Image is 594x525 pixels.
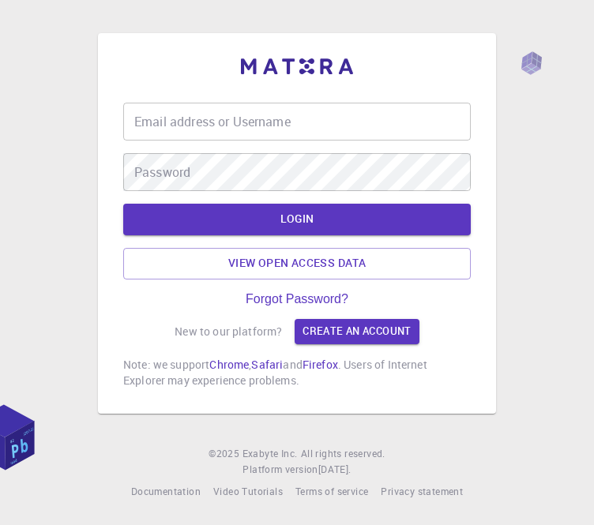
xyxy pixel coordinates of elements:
a: Firefox [303,357,338,372]
span: © 2025 [209,446,242,462]
a: Documentation [131,484,201,500]
span: Exabyte Inc. [242,447,298,459]
span: Platform version [242,462,318,478]
span: [DATE] . [318,463,352,475]
a: [DATE]. [318,462,352,478]
span: Privacy statement [381,485,463,497]
p: Note: we support , and . Users of Internet Explorer may experience problems. [123,357,471,388]
a: Exabyte Inc. [242,446,298,462]
a: Privacy statement [381,484,463,500]
a: Chrome [209,357,249,372]
a: Safari [251,357,283,372]
span: Video Tutorials [213,485,283,497]
span: Terms of service [295,485,368,497]
a: Forgot Password? [246,292,348,306]
a: Create an account [295,319,419,344]
a: View open access data [123,248,471,279]
a: Video Tutorials [213,484,283,500]
a: Terms of service [295,484,368,500]
span: All rights reserved. [301,446,385,462]
button: LOGIN [123,204,471,235]
span: Documentation [131,485,201,497]
p: New to our platform? [175,324,282,339]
